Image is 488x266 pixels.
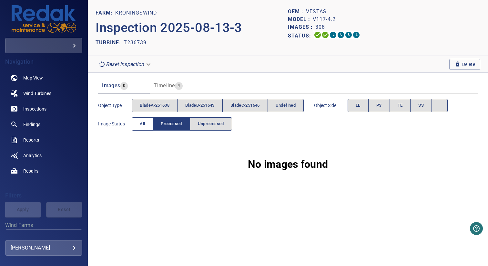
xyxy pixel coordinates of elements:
em: Reset inspection [106,61,144,67]
a: analytics noActive [5,148,82,163]
a: findings noActive [5,117,82,132]
span: bladeC-251646 [230,102,260,109]
svg: Matching 0% [345,31,352,39]
span: Reports [23,137,39,143]
div: [PERSON_NAME] [11,243,77,253]
p: Status: [288,31,314,40]
p: FARM: [96,9,115,17]
button: bladeB-251643 [177,99,223,112]
svg: Selecting 0% [329,31,337,39]
h4: Navigation [5,59,82,65]
div: objectType [132,99,304,112]
span: Inspections [23,106,46,112]
div: imageStatus [132,117,232,131]
a: inspections noActive [5,101,82,117]
svg: Data Formatted 100% [321,31,329,39]
span: Timeline [154,82,175,89]
a: reports noActive [5,132,82,148]
p: Vestas [306,8,327,16]
label: Wind Farms [5,223,82,228]
span: Delete [454,61,475,68]
h4: Filters [5,192,82,199]
span: Processed [161,120,182,128]
a: repairs noActive [5,163,82,179]
button: Delete [449,59,480,70]
span: Findings [23,121,40,128]
p: Model : [288,16,313,23]
span: LE [356,102,361,109]
p: 308 [315,23,325,31]
div: objectSide [348,99,448,112]
button: bladeA-251638 [132,99,178,112]
span: All [140,120,145,128]
span: undefined [276,102,296,109]
span: Image Status [98,121,132,127]
a: map noActive [5,70,82,86]
button: Unprocessed [190,117,232,131]
button: TE [390,99,411,112]
p: T236739 [124,39,147,47]
span: bladeB-251643 [185,102,215,109]
div: Wind Farms [5,229,82,245]
span: Object Side [314,102,348,109]
p: Kroningswind [115,9,157,17]
span: Map View [23,75,43,81]
p: Inspection 2025-08-13-3 [96,18,288,37]
span: PS [376,102,382,109]
span: SS [418,102,424,109]
span: 4 [175,82,182,90]
div: Reset inspection [96,59,154,70]
button: SS [410,99,432,112]
a: windturbines noActive [5,86,82,101]
p: TURBINE: [96,39,124,47]
span: TE [398,102,403,109]
span: Unprocessed [198,120,224,128]
button: bladeC-251646 [222,99,268,112]
span: Object type [98,102,132,109]
img: redakgreentrustgroup-logo [12,5,76,33]
button: undefined [268,99,304,112]
span: Wind Turbines [23,90,51,97]
p: No images found [248,156,328,172]
button: All [132,117,153,131]
div: redakgreentrustgroup [5,38,82,53]
button: PS [368,99,390,112]
span: bladeA-251638 [140,102,169,109]
svg: Classification 0% [352,31,360,39]
p: OEM : [288,8,306,16]
p: Images : [288,23,315,31]
span: Analytics [23,152,42,159]
span: Repairs [23,168,38,174]
p: V117-4.2 [313,16,336,23]
svg: Uploading 100% [314,31,321,39]
button: LE [348,99,369,112]
span: Images [102,82,120,89]
button: Processed [153,117,190,131]
span: 0 [120,82,128,90]
svg: ML Processing 0% [337,31,345,39]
